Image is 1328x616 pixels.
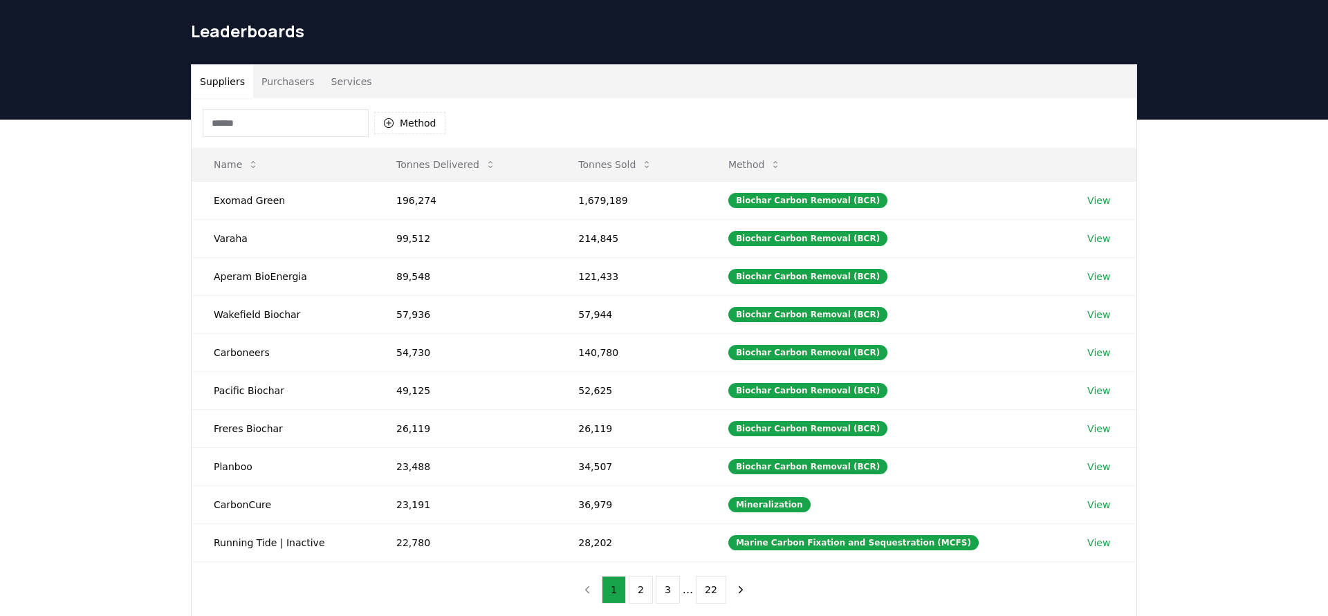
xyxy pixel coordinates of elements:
button: Purchasers [253,65,323,98]
div: Biochar Carbon Removal (BCR) [728,193,887,208]
button: Tonnes Sold [567,151,663,178]
a: View [1087,308,1110,321]
li: ... [683,581,693,598]
td: Freres Biochar [192,409,374,447]
td: 23,488 [374,447,556,485]
button: next page [729,576,753,604]
td: 26,119 [374,409,556,447]
td: 22,780 [374,523,556,561]
td: Pacific Biochar [192,371,374,409]
button: Method [374,112,445,134]
td: CarbonCure [192,485,374,523]
td: 34,507 [556,447,706,485]
td: 23,191 [374,485,556,523]
a: View [1087,346,1110,360]
td: Carboneers [192,333,374,371]
button: 1 [602,576,626,604]
td: 54,730 [374,333,556,371]
h1: Leaderboards [191,20,1137,42]
a: View [1087,498,1110,512]
button: 2 [629,576,653,604]
a: View [1087,536,1110,550]
a: View [1087,460,1110,474]
td: 196,274 [374,181,556,219]
div: Biochar Carbon Removal (BCR) [728,345,887,360]
td: 28,202 [556,523,706,561]
td: 57,944 [556,295,706,333]
a: View [1087,194,1110,207]
td: Running Tide | Inactive [192,523,374,561]
button: Name [203,151,270,178]
td: 1,679,189 [556,181,706,219]
td: 52,625 [556,371,706,409]
td: Planboo [192,447,374,485]
td: Varaha [192,219,374,257]
div: Biochar Carbon Removal (BCR) [728,307,887,322]
a: View [1087,422,1110,436]
td: Aperam BioEnergia [192,257,374,295]
div: Biochar Carbon Removal (BCR) [728,231,887,246]
td: 99,512 [374,219,556,257]
td: 49,125 [374,371,556,409]
button: Services [323,65,380,98]
a: View [1087,232,1110,245]
div: Mineralization [728,497,811,512]
button: Method [717,151,793,178]
td: 89,548 [374,257,556,295]
td: Wakefield Biochar [192,295,374,333]
button: 3 [656,576,680,604]
td: 57,936 [374,295,556,333]
td: 140,780 [556,333,706,371]
td: 121,433 [556,257,706,295]
div: Biochar Carbon Removal (BCR) [728,383,887,398]
div: Biochar Carbon Removal (BCR) [728,421,887,436]
td: 36,979 [556,485,706,523]
div: Biochar Carbon Removal (BCR) [728,459,887,474]
button: Suppliers [192,65,253,98]
a: View [1087,270,1110,283]
div: Marine Carbon Fixation and Sequestration (MCFS) [728,535,979,550]
button: Tonnes Delivered [385,151,507,178]
td: 214,845 [556,219,706,257]
td: Exomad Green [192,181,374,219]
div: Biochar Carbon Removal (BCR) [728,269,887,284]
button: 22 [696,576,726,604]
a: View [1087,384,1110,398]
td: 26,119 [556,409,706,447]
